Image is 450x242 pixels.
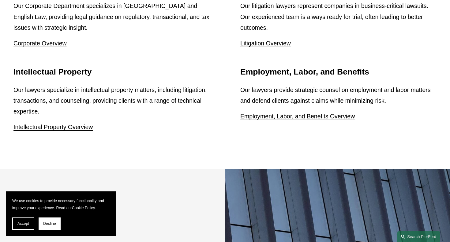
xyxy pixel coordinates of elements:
[240,67,437,77] h2: Employment, Labor, and Benefits
[13,124,93,130] a: Intellectual Property Overview
[240,113,355,120] a: Employment, Labor, and Benefits Overview
[43,221,56,226] span: Decline
[13,67,210,77] h2: Intellectual Property
[6,191,116,236] section: Cookie banner
[39,217,61,230] button: Decline
[72,206,95,210] a: Cookie Policy
[12,198,110,211] p: We use cookies to provide necessary functionality and improve your experience. Read our .
[13,1,210,33] p: Our Corporate Department specializes in [GEOGRAPHIC_DATA] and English Law, providing legal guidan...
[13,40,67,47] a: Corporate Overview
[13,85,210,117] p: Our lawyers specialize in intellectual property matters, including litigation, transactions, and ...
[240,40,291,47] a: Litigation Overview
[240,1,437,33] p: Our litigation lawyers represent companies in business-critical lawsuits. Our experienced team is...
[397,231,440,242] a: Search this site
[12,217,34,230] button: Accept
[17,221,29,226] span: Accept
[240,85,437,106] p: Our lawyers provide strategic counsel on employment and labor matters and defend clients against ...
